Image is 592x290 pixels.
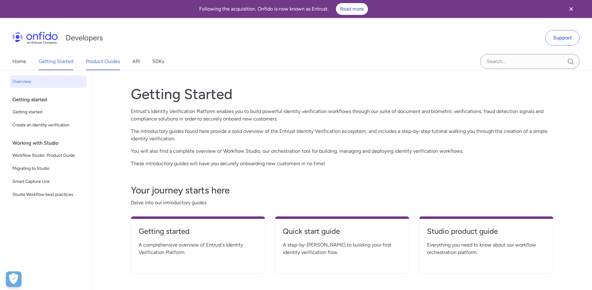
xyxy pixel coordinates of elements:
[336,3,368,15] a: Read more
[12,137,89,149] div: Working with Studio
[10,188,87,201] a: Studio Workflow best practices
[12,78,84,85] span: Overview
[131,85,553,103] h1: Getting Started
[12,165,84,172] span: Migrating to Studio
[545,30,580,46] a: Support
[139,241,257,256] span: A comprehensive overview of Entrust’s Identity Verification Platform.
[12,121,84,129] span: Create an identity verification
[6,271,21,287] button: Open Preferences
[12,108,84,116] span: Getting started
[10,75,87,88] a: Overview
[131,108,553,123] p: Entrust's Identity Verification Platform enables you to build powerful identity verification work...
[283,241,402,256] span: A step-by-[PERSON_NAME] to building your first identity verification flow.
[6,271,21,287] div: Cookie Preferences
[7,3,560,15] div: Following the acquisition, Onfido is now known as Entrust.
[427,226,546,241] a: Studio product guide
[12,191,84,198] span: Studio Workflow best practices
[39,53,73,70] a: Getting Started
[139,226,257,241] a: Getting started
[12,178,84,185] span: Smart Capture Link
[66,33,103,43] h1: Developers
[480,54,580,69] input: Onfido search input field
[139,226,257,236] h4: Getting started
[131,147,553,155] p: You will also find a complete overview of Workflow Studio, our orchestration tool for building, m...
[131,160,553,167] p: These introductory guides will have you securely onboarding new customers in no time!
[427,241,546,256] span: Everything you need to know about our workflow orchestration platform.
[10,175,87,188] a: Smart Capture Link
[12,93,89,106] div: Getting started
[10,119,87,131] a: Create an identity verification
[10,106,87,118] a: Getting started
[283,226,402,241] a: Quick start guide
[283,226,402,236] h4: Quick start guide
[10,149,87,162] a: Workflow Studio: Product Guide
[152,53,164,70] a: SDKs
[12,53,26,70] a: Home
[86,53,120,70] a: Product Guides
[12,152,84,159] span: Workflow Studio: Product Guide
[560,1,583,17] button: Close banner
[131,184,553,197] h3: Your journey starts here
[131,199,553,206] span: Delve into our introductory guides
[12,32,58,44] img: Onfido Logo
[427,226,546,236] h4: Studio product guide
[567,5,575,13] svg: Close banner
[10,162,87,175] a: Migrating to Studio
[132,53,140,70] a: API
[131,128,553,143] p: The introductory guides found here provide a solid overview of the Entrust Identity Verification ...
